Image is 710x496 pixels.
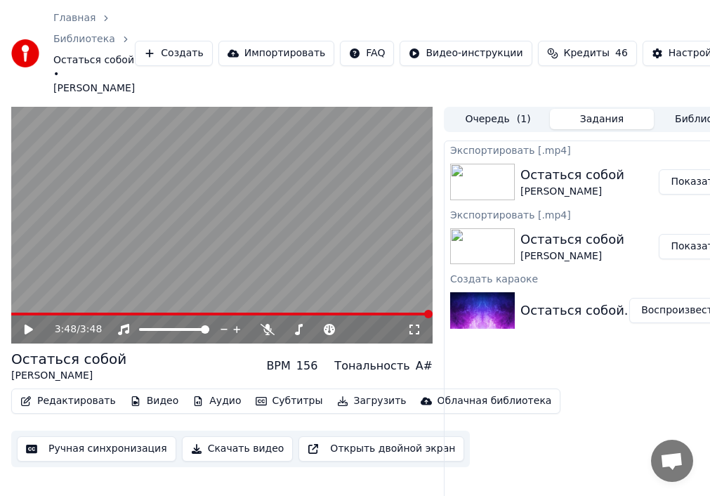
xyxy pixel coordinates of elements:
span: Остаться собой • [PERSON_NAME] [53,53,135,96]
button: Создать [135,41,212,66]
button: Задания [550,109,654,129]
a: Открытый чат [651,440,693,482]
div: [PERSON_NAME] [11,369,126,383]
div: Остаться собой [520,165,624,185]
button: Импортировать [218,41,335,66]
a: Главная [53,11,96,25]
div: Остаться собой [11,349,126,369]
button: Открыть двойной экран [298,436,464,462]
span: 3:48 [80,322,102,337]
div: [PERSON_NAME] [520,249,624,263]
button: Редактировать [15,391,121,411]
div: 156 [296,358,318,374]
button: Видео-инструкции [400,41,532,66]
button: Скачать видео [182,436,294,462]
div: Облачная библиотека [438,394,552,408]
span: Кредиты [564,46,610,60]
div: BPM [266,358,290,374]
a: Библиотека [53,32,115,46]
button: Очередь [446,109,550,129]
button: Субтитры [250,391,329,411]
span: 3:48 [55,322,77,337]
div: / [55,322,88,337]
span: 46 [615,46,628,60]
button: Загрузить [331,391,412,411]
button: Кредиты46 [538,41,637,66]
button: Ручная синхронизация [17,436,176,462]
img: youka [11,39,39,67]
button: Аудио [187,391,246,411]
div: A# [416,358,433,374]
button: FAQ [340,41,394,66]
nav: breadcrumb [53,11,135,96]
button: Видео [124,391,185,411]
div: Остаться собой [520,230,624,249]
div: [PERSON_NAME] [520,185,624,199]
span: ( 1 ) [517,112,531,126]
div: Тональность [334,358,409,374]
